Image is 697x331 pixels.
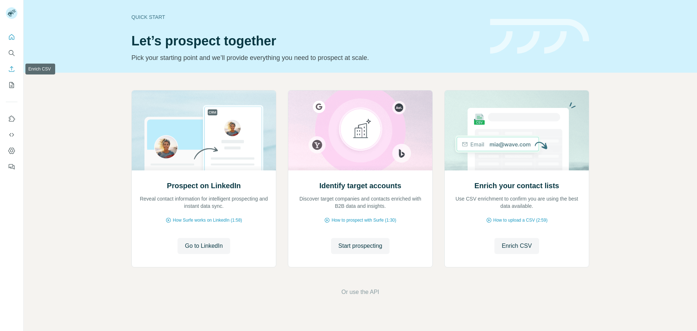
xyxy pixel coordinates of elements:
button: My lists [6,78,17,92]
span: How to prospect with Surfe (1:30) [331,217,396,223]
h2: Identify target accounts [319,181,402,191]
button: Use Surfe API [6,128,17,141]
button: Go to LinkedIn [178,238,230,254]
h1: Let’s prospect together [131,34,481,48]
button: Feedback [6,160,17,173]
span: How Surfe works on LinkedIn (1:58) [173,217,242,223]
button: Start prospecting [331,238,390,254]
span: Enrich CSV [502,242,532,250]
span: Start prospecting [338,242,382,250]
button: Enrich CSV [494,238,539,254]
img: Identify target accounts [288,90,433,170]
p: Use CSV enrichment to confirm you are using the best data available. [452,195,582,210]
span: How to upload a CSV (2:59) [493,217,547,223]
button: Search [6,47,17,60]
h2: Prospect on LinkedIn [167,181,241,191]
h2: Enrich your contact lists [474,181,559,191]
button: Quick start [6,31,17,44]
p: Discover target companies and contacts enriched with B2B data and insights. [295,195,425,210]
div: Quick start [131,13,481,21]
button: Dashboard [6,144,17,157]
img: Enrich your contact lists [444,90,589,170]
button: Or use the API [341,288,379,296]
img: Prospect on LinkedIn [131,90,276,170]
button: Use Surfe on LinkedIn [6,112,17,125]
span: Go to LinkedIn [185,242,223,250]
p: Pick your starting point and we’ll provide everything you need to prospect at scale. [131,53,481,63]
button: Enrich CSV [6,62,17,76]
p: Reveal contact information for intelligent prospecting and instant data sync. [139,195,269,210]
img: banner [490,19,589,54]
